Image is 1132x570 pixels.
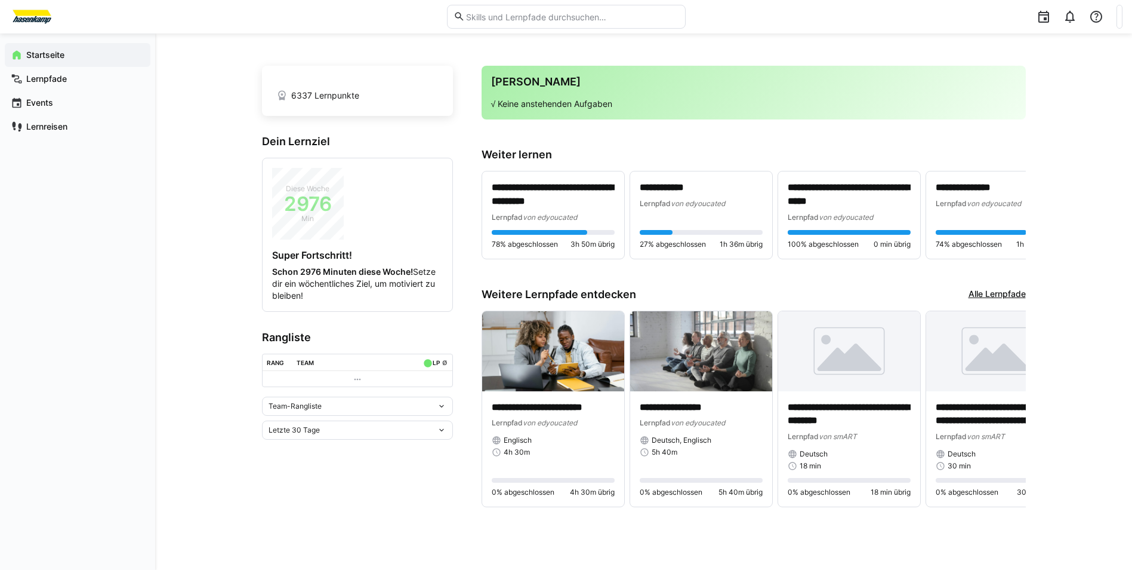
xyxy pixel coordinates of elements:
[720,240,763,249] span: 1h 36m übrig
[874,240,911,249] span: 0 min übrig
[272,249,443,261] h4: Super Fortschritt!
[718,488,763,497] span: 5h 40m übrig
[262,331,453,344] h3: Rangliste
[640,418,671,427] span: Lernpfad
[523,418,577,427] span: von edyoucated
[262,135,453,148] h3: Dein Lernziel
[926,311,1068,391] img: image
[967,432,1005,441] span: von smART
[788,488,850,497] span: 0% abgeschlossen
[272,266,413,277] strong: Schon 2976 Minuten diese Woche!
[948,449,976,459] span: Deutsch
[819,432,857,441] span: von smART
[640,488,702,497] span: 0% abgeschlossen
[819,213,873,222] span: von edyoucated
[640,199,671,208] span: Lernpfad
[948,461,971,471] span: 30 min
[482,311,624,391] img: image
[269,425,320,435] span: Letzte 30 Tage
[442,357,448,367] a: ø
[504,448,530,457] span: 4h 30m
[800,461,821,471] span: 18 min
[1017,488,1059,497] span: 30 min übrig
[570,240,615,249] span: 3h 50m übrig
[1016,240,1059,249] span: 1h 29m übrig
[967,199,1021,208] span: von edyoucated
[504,436,532,445] span: Englisch
[788,240,859,249] span: 100% abgeschlossen
[523,213,577,222] span: von edyoucated
[491,75,1016,88] h3: [PERSON_NAME]
[269,402,322,411] span: Team-Rangliste
[936,488,998,497] span: 0% abgeschlossen
[671,418,725,427] span: von edyoucated
[671,199,725,208] span: von edyoucated
[640,240,706,249] span: 27% abgeschlossen
[433,359,440,366] div: LP
[482,288,636,301] h3: Weitere Lernpfade entdecken
[871,488,911,497] span: 18 min übrig
[492,213,523,222] span: Lernpfad
[492,488,554,497] span: 0% abgeschlossen
[482,148,1026,161] h3: Weiter lernen
[492,418,523,427] span: Lernpfad
[788,213,819,222] span: Lernpfad
[465,11,678,22] input: Skills und Lernpfade durchsuchen…
[297,359,314,366] div: Team
[936,432,967,441] span: Lernpfad
[652,436,711,445] span: Deutsch, Englisch
[267,359,284,366] div: Rang
[492,240,558,249] span: 78% abgeschlossen
[800,449,828,459] span: Deutsch
[291,90,359,102] span: 6337 Lernpunkte
[936,199,967,208] span: Lernpfad
[936,240,1002,249] span: 74% abgeschlossen
[652,448,677,457] span: 5h 40m
[570,488,615,497] span: 4h 30m übrig
[778,311,920,391] img: image
[788,432,819,441] span: Lernpfad
[272,266,443,302] p: Setze dir ein wöchentliches Ziel, um motiviert zu bleiben!
[491,98,1016,110] p: √ Keine anstehenden Aufgaben
[630,311,772,391] img: image
[968,288,1026,301] a: Alle Lernpfade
